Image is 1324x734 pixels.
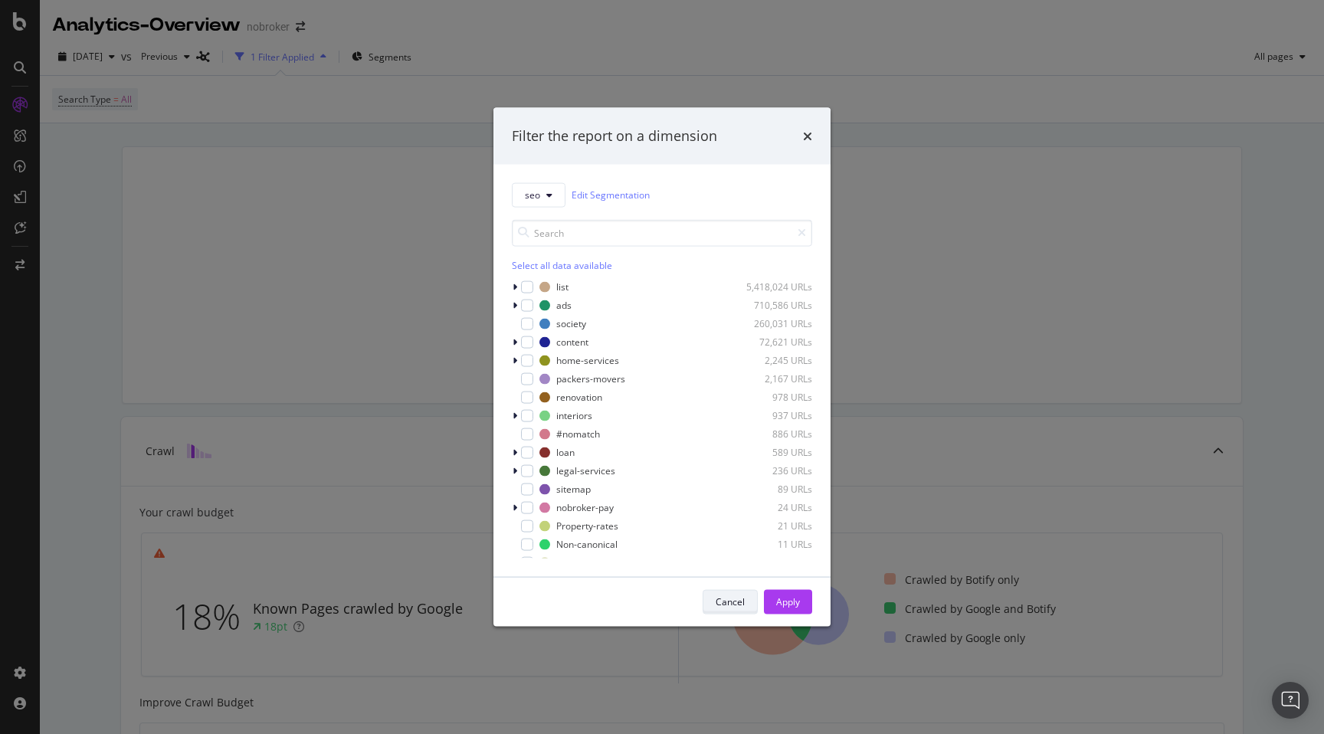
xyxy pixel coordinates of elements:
div: loan [556,446,575,459]
div: content [556,336,588,349]
div: 236 URLs [737,464,812,477]
div: 260,031 URLs [737,317,812,330]
div: 21 URLs [737,519,812,532]
div: #nomatch [556,428,600,441]
div: 11 URLs [737,538,812,551]
div: packers-movers [556,372,625,385]
div: interiors [556,409,592,422]
div: 24 URLs [737,501,812,514]
div: 89 URLs [737,483,812,496]
div: 710,586 URLs [737,299,812,312]
span: seo [525,188,540,202]
button: Cancel [703,589,758,614]
div: Apply [776,595,800,608]
div: 72,621 URLs [737,336,812,349]
div: 2,167 URLs [737,372,812,385]
div: Cancel [716,595,745,608]
div: 978 URLs [737,391,812,404]
div: ads [556,299,572,312]
div: Property-rates [556,519,618,532]
div: Open Intercom Messenger [1272,682,1309,719]
a: Edit Segmentation [572,187,650,203]
div: list [556,280,569,293]
div: 937 URLs [737,409,812,422]
div: Filter the report on a dimension [512,126,717,146]
button: seo [512,182,565,207]
button: Apply [764,589,812,614]
div: society [556,317,586,330]
div: times [803,126,812,146]
div: home-services [556,354,619,367]
div: 2,245 URLs [737,354,812,367]
div: legal-services [556,464,615,477]
div: 886 URLs [737,428,812,441]
div: sitemap [556,483,591,496]
div: 589 URLs [737,446,812,459]
input: Search [512,219,812,246]
div: Select all data available [512,258,812,271]
div: nobroker-pay [556,501,614,514]
div: renovation [556,391,602,404]
div: home [556,556,581,569]
div: 5,418,024 URLs [737,280,812,293]
div: Non-canonical [556,538,618,551]
div: 8 URLs [737,556,812,569]
div: modal [493,108,831,627]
